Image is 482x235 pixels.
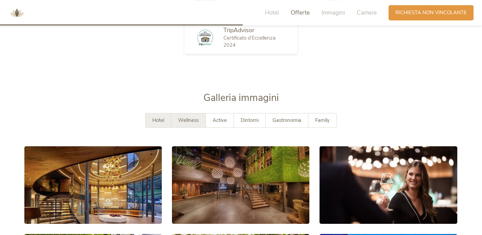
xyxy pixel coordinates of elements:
[322,9,345,17] span: Immagini
[152,117,164,124] span: Hotel
[357,9,377,17] span: Camere
[223,26,254,34] span: TripAdvisor
[272,117,301,124] span: Gastronomia
[241,117,259,124] span: Dintorni
[7,3,27,23] img: AMONTI & LUNARIS Wellnessresort
[195,28,215,47] img: TripAdvisor
[203,91,279,104] span: Galleria immagini
[223,35,276,48] span: Certificato d’Eccellenza 2024
[395,9,467,16] span: Richiesta non vincolante
[291,9,310,17] span: Offerte
[315,117,330,124] span: Family
[178,117,199,124] span: Wellness
[213,117,227,124] span: Active
[7,10,27,15] a: AMONTI & LUNARIS Wellnessresort
[265,9,279,17] span: Hotel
